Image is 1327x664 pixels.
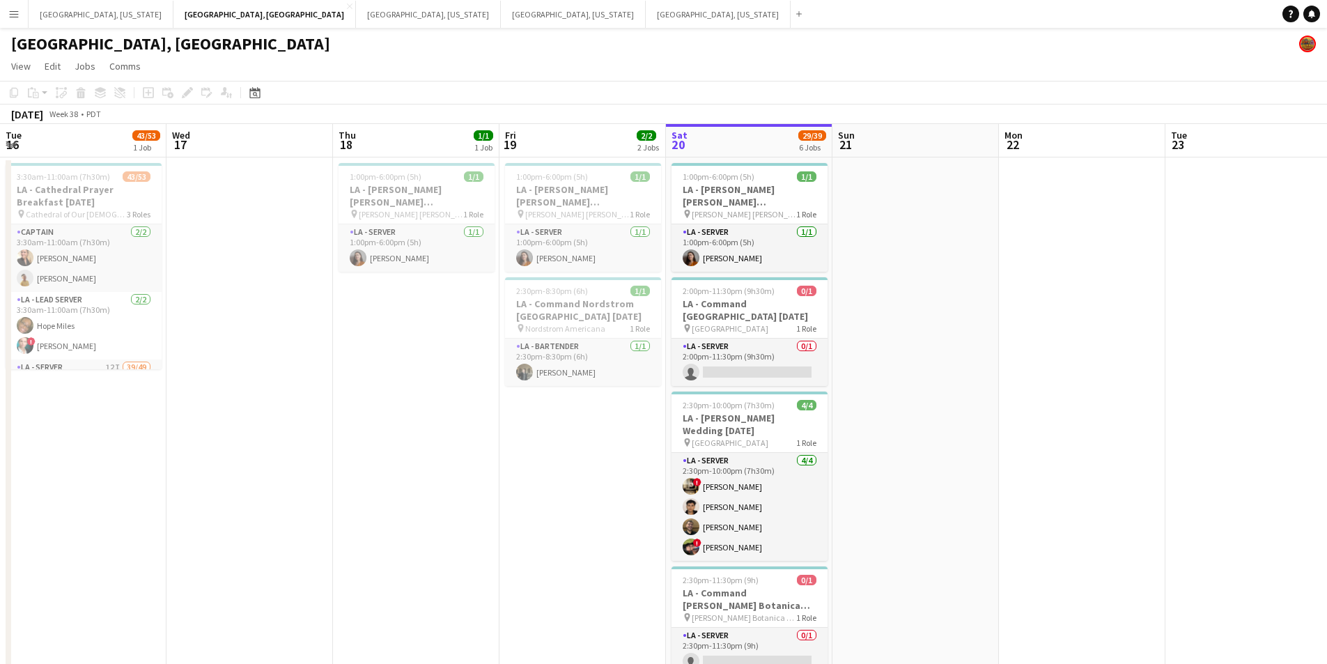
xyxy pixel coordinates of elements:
[104,57,146,75] a: Comms
[39,57,66,75] a: Edit
[127,209,150,219] span: 3 Roles
[11,33,330,54] h1: [GEOGRAPHIC_DATA], [GEOGRAPHIC_DATA]
[339,183,495,208] h3: LA - [PERSON_NAME] [PERSON_NAME][GEOGRAPHIC_DATA] [DATE]
[27,337,36,346] span: !
[838,129,855,141] span: Sun
[693,539,701,547] span: !
[630,323,650,334] span: 1 Role
[525,323,605,334] span: Nordstrom Americana
[3,137,22,153] span: 16
[630,171,650,182] span: 1/1
[172,129,190,141] span: Wed
[6,224,162,292] app-card-role: Captain2/23:30am-11:00am (7h30m)[PERSON_NAME][PERSON_NAME]
[683,575,759,585] span: 2:30pm-11:30pm (9h)
[1169,137,1187,153] span: 23
[133,142,160,153] div: 1 Job
[637,142,659,153] div: 2 Jobs
[692,612,796,623] span: [PERSON_NAME] Botanica Garden
[672,392,828,561] app-job-card: 2:30pm-10:00pm (7h30m)4/4LA - [PERSON_NAME] Wedding [DATE] [GEOGRAPHIC_DATA]1 RoleLA - Server4/42...
[45,60,61,72] span: Edit
[525,209,630,219] span: [PERSON_NAME] [PERSON_NAME] Hills
[637,130,656,141] span: 2/2
[69,57,101,75] a: Jobs
[6,183,162,208] h3: LA - Cathedral Prayer Breakfast [DATE]
[11,60,31,72] span: View
[1004,129,1023,141] span: Mon
[796,612,816,623] span: 1 Role
[505,183,661,208] h3: LA - [PERSON_NAME] [PERSON_NAME][GEOGRAPHIC_DATA] [DATE]
[123,171,150,182] span: 43/53
[836,137,855,153] span: 21
[474,130,493,141] span: 1/1
[132,130,160,141] span: 43/53
[26,209,127,219] span: Cathedral of Our [DEMOGRAPHIC_DATA] of the Angels
[17,171,110,182] span: 3:30am-11:00am (7h30m)
[170,137,190,153] span: 17
[797,575,816,585] span: 0/1
[630,209,650,219] span: 1 Role
[503,137,516,153] span: 19
[109,60,141,72] span: Comms
[798,130,826,141] span: 29/39
[646,1,791,28] button: [GEOGRAPHIC_DATA], [US_STATE]
[339,224,495,272] app-card-role: LA - Server1/11:00pm-6:00pm (5h)[PERSON_NAME]
[692,323,768,334] span: [GEOGRAPHIC_DATA]
[464,171,483,182] span: 1/1
[669,137,688,153] span: 20
[11,107,43,121] div: [DATE]
[683,286,775,296] span: 2:00pm-11:30pm (9h30m)
[796,209,816,219] span: 1 Role
[339,129,356,141] span: Thu
[46,109,81,119] span: Week 38
[672,339,828,386] app-card-role: LA - Server0/12:00pm-11:30pm (9h30m)
[505,339,661,386] app-card-role: LA - Bartender1/12:30pm-8:30pm (6h)[PERSON_NAME]
[516,286,588,296] span: 2:30pm-8:30pm (6h)
[797,286,816,296] span: 0/1
[797,400,816,410] span: 4/4
[672,224,828,272] app-card-role: LA - Server1/11:00pm-6:00pm (5h)[PERSON_NAME]
[672,453,828,561] app-card-role: LA - Server4/42:30pm-10:00pm (7h30m)![PERSON_NAME][PERSON_NAME][PERSON_NAME]![PERSON_NAME]
[672,587,828,612] h3: LA - Command [PERSON_NAME] Botanica [DATE]
[505,277,661,386] app-job-card: 2:30pm-8:30pm (6h)1/1LA - Command Nordstrom [GEOGRAPHIC_DATA] [DATE] Nordstrom Americana1 RoleLA ...
[796,438,816,448] span: 1 Role
[1002,137,1023,153] span: 22
[6,57,36,75] a: View
[1171,129,1187,141] span: Tue
[630,286,650,296] span: 1/1
[86,109,101,119] div: PDT
[1299,36,1316,52] app-user-avatar: Rollin Hero
[505,224,661,272] app-card-role: LA - Server1/11:00pm-6:00pm (5h)[PERSON_NAME]
[336,137,356,153] span: 18
[796,323,816,334] span: 1 Role
[501,1,646,28] button: [GEOGRAPHIC_DATA], [US_STATE]
[339,163,495,272] app-job-card: 1:00pm-6:00pm (5h)1/1LA - [PERSON_NAME] [PERSON_NAME][GEOGRAPHIC_DATA] [DATE] [PERSON_NAME] [PERS...
[29,1,173,28] button: [GEOGRAPHIC_DATA], [US_STATE]
[516,171,588,182] span: 1:00pm-6:00pm (5h)
[683,171,754,182] span: 1:00pm-6:00pm (5h)
[474,142,492,153] div: 1 Job
[356,1,501,28] button: [GEOGRAPHIC_DATA], [US_STATE]
[463,209,483,219] span: 1 Role
[6,129,22,141] span: Tue
[692,209,796,219] span: [PERSON_NAME] [PERSON_NAME] Hills
[672,412,828,437] h3: LA - [PERSON_NAME] Wedding [DATE]
[672,129,688,141] span: Sat
[173,1,356,28] button: [GEOGRAPHIC_DATA], [GEOGRAPHIC_DATA]
[672,277,828,386] app-job-card: 2:00pm-11:30pm (9h30m)0/1LA - Command [GEOGRAPHIC_DATA] [DATE] [GEOGRAPHIC_DATA]1 RoleLA - Server...
[672,183,828,208] h3: LA - [PERSON_NAME] [PERSON_NAME][GEOGRAPHIC_DATA] [DATE]
[75,60,95,72] span: Jobs
[505,129,516,141] span: Fri
[6,292,162,360] app-card-role: LA - Lead Server2/23:30am-11:00am (7h30m)Hope Miles![PERSON_NAME]
[672,298,828,323] h3: LA - Command [GEOGRAPHIC_DATA] [DATE]
[693,478,701,486] span: !
[672,163,828,272] app-job-card: 1:00pm-6:00pm (5h)1/1LA - [PERSON_NAME] [PERSON_NAME][GEOGRAPHIC_DATA] [DATE] [PERSON_NAME] [PERS...
[799,142,825,153] div: 6 Jobs
[505,163,661,272] app-job-card: 1:00pm-6:00pm (5h)1/1LA - [PERSON_NAME] [PERSON_NAME][GEOGRAPHIC_DATA] [DATE] [PERSON_NAME] [PERS...
[6,163,162,369] app-job-card: 3:30am-11:00am (7h30m)43/53LA - Cathedral Prayer Breakfast [DATE] Cathedral of Our [DEMOGRAPHIC_D...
